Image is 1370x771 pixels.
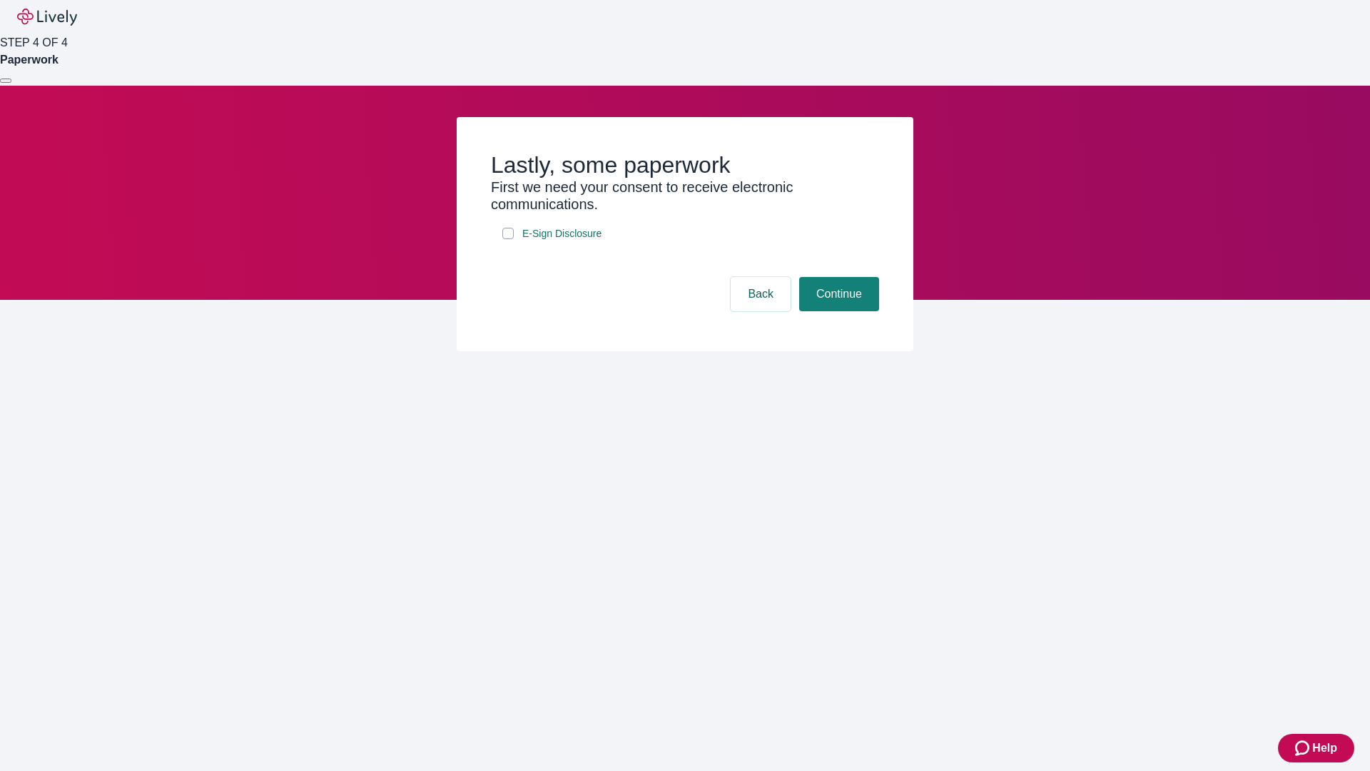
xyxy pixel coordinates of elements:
span: Help [1312,740,1337,757]
a: e-sign disclosure document [519,225,604,243]
button: Continue [799,277,879,311]
button: Zendesk support iconHelp [1278,734,1354,762]
button: Back [731,277,791,311]
h2: Lastly, some paperwork [491,151,879,178]
h3: First we need your consent to receive electronic communications. [491,178,879,213]
img: Lively [17,9,77,26]
svg: Zendesk support icon [1295,740,1312,757]
span: E-Sign Disclosure [522,226,602,241]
